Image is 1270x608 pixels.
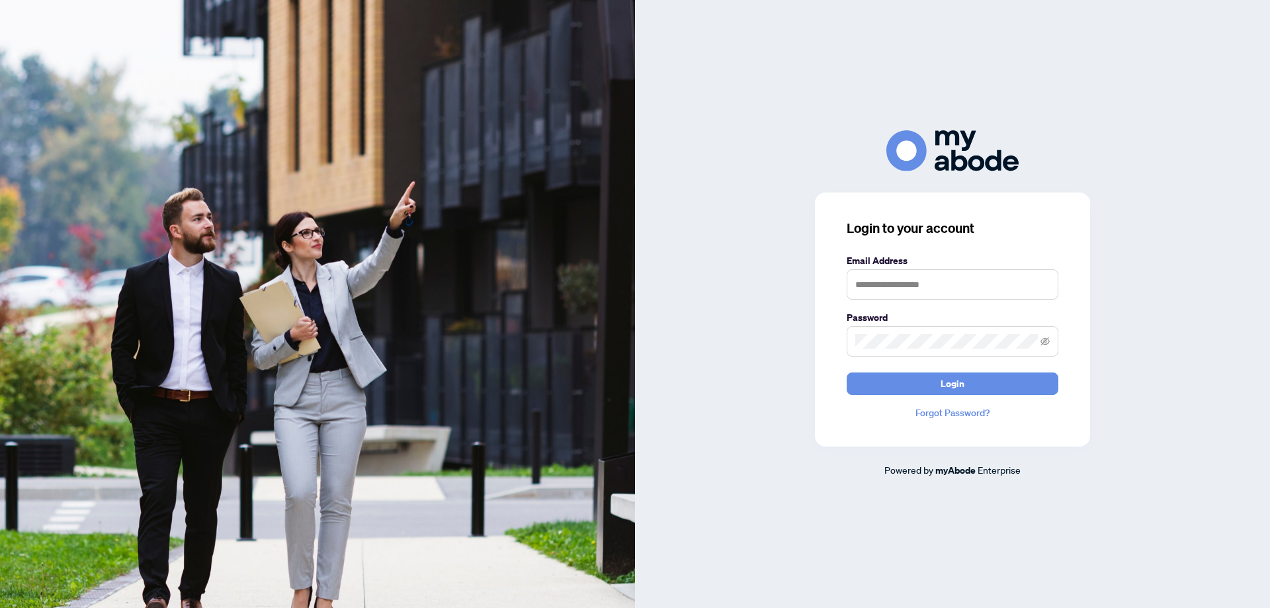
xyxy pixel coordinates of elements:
[847,372,1058,395] button: Login
[935,463,976,478] a: myAbode
[1040,337,1050,346] span: eye-invisible
[847,310,1058,325] label: Password
[884,464,933,476] span: Powered by
[847,219,1058,238] h3: Login to your account
[941,373,964,394] span: Login
[847,253,1058,268] label: Email Address
[978,464,1021,476] span: Enterprise
[886,130,1019,171] img: ma-logo
[847,406,1058,420] a: Forgot Password?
